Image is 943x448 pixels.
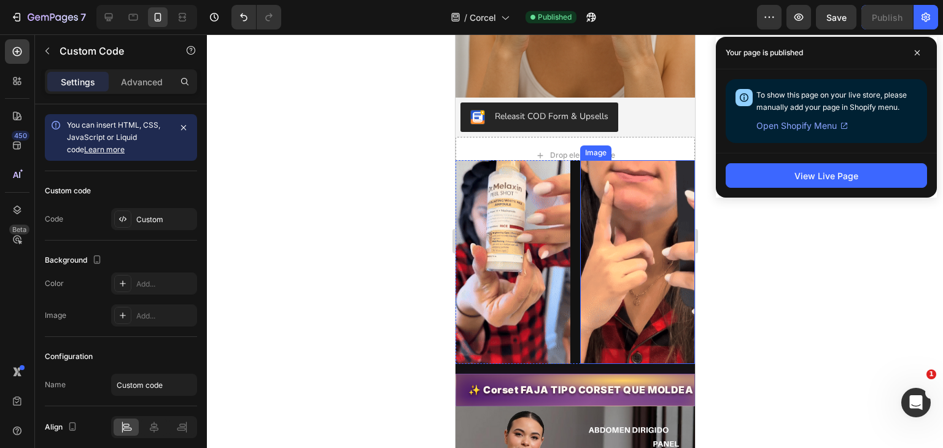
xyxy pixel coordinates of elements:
[872,11,902,24] div: Publish
[61,75,95,88] p: Settings
[726,163,927,188] button: View Live Page
[45,252,104,269] div: Background
[45,214,63,225] div: Code
[926,369,936,379] span: 1
[538,12,572,23] span: Published
[12,131,29,141] div: 450
[80,10,86,25] p: 7
[726,47,803,59] p: Your page is published
[231,5,281,29] div: Undo/Redo
[5,5,91,29] button: 7
[9,225,29,234] div: Beta
[45,419,80,436] div: Align
[826,12,847,23] span: Save
[136,214,194,225] div: Custom
[470,11,496,24] span: Corcel
[456,34,695,448] iframe: Design area
[816,5,856,29] button: Save
[45,310,66,321] div: Image
[464,11,467,24] span: /
[67,120,160,154] span: You can insert HTML, CSS, JavaScript or Liquid code
[136,279,194,290] div: Add...
[84,145,125,154] a: Learn more
[45,379,66,390] div: Name
[121,75,163,88] p: Advanced
[756,90,907,112] span: To show this page on your live store, please manually add your page in Shopify menu.
[136,311,194,322] div: Add...
[45,185,91,196] div: Custom code
[45,278,64,289] div: Color
[45,351,93,362] div: Configuration
[794,169,858,182] div: View Live Page
[901,388,931,417] iframe: Intercom live chat
[861,5,913,29] button: Publish
[756,118,837,133] span: Open Shopify Menu
[60,44,164,58] p: Custom Code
